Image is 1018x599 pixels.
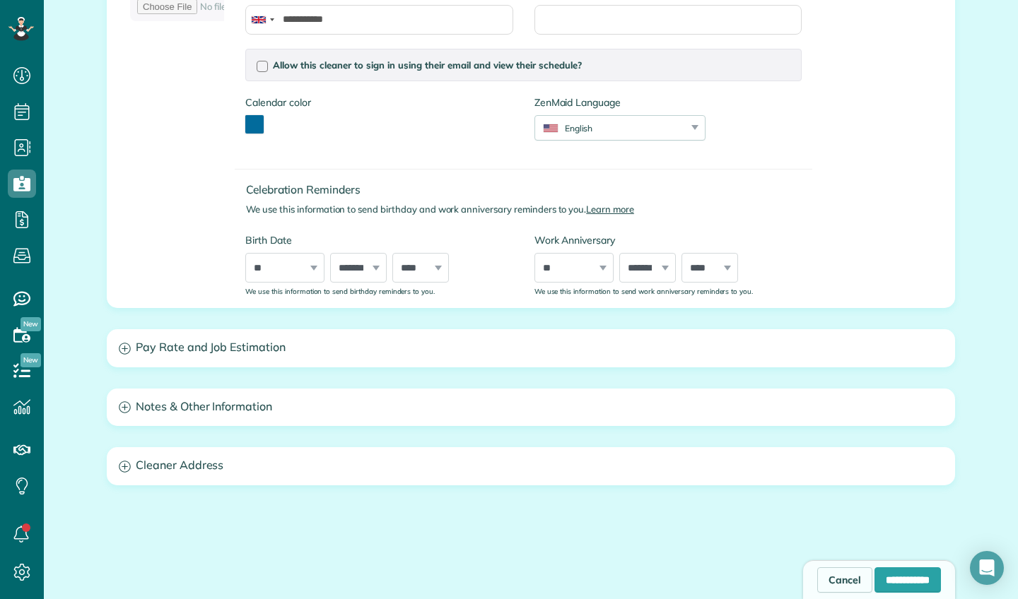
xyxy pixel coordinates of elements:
a: Notes & Other Information [107,389,954,425]
div: Open Intercom Messenger [970,551,1004,585]
h4: Celebration Reminders [246,184,812,196]
span: New [21,353,41,367]
a: Cancel [817,567,872,593]
sub: We use this information to send work anniversary reminders to you. [534,287,753,295]
a: Pay Rate and Job Estimation [107,330,954,366]
div: English [535,122,687,134]
button: toggle color picker dialog [245,115,264,134]
label: ZenMaid Language [534,95,706,109]
label: Work Anniversary [534,233,802,247]
div: United Kingdom: +44 [246,6,279,34]
p: We use this information to send birthday and work anniversary reminders to you. [246,203,812,216]
span: Allow this cleaner to sign in using their email and view their schedule? [273,59,582,71]
sub: We use this information to send birthday reminders to you. [245,287,435,295]
a: Learn more [586,203,634,215]
label: Calendar color [245,95,310,109]
a: Cleaner Address [107,448,954,484]
label: Birth Date [245,233,513,247]
span: New [21,317,41,331]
